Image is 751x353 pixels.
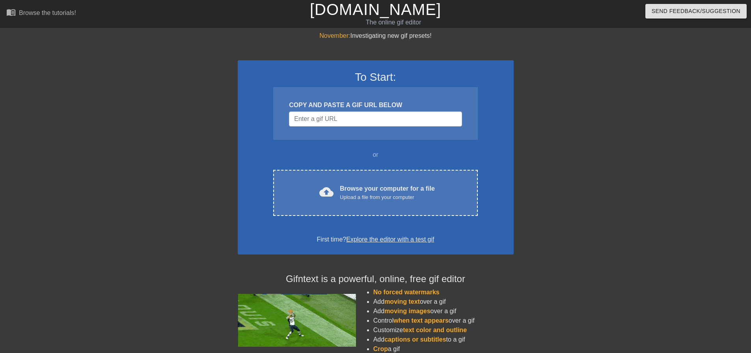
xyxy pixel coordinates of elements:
li: Add over a gif [373,307,514,316]
div: The online gif editor [254,18,533,27]
div: Browse your computer for a file [340,184,435,201]
li: Add over a gif [373,297,514,307]
div: Browse the tutorials! [19,9,76,16]
span: moving images [384,308,430,314]
span: Send Feedback/Suggestion [652,6,740,16]
h3: To Start: [248,71,503,84]
span: text color and outline [403,327,467,333]
div: Investigating new gif presets! [238,31,514,41]
img: football_small.gif [238,294,356,347]
a: Explore the editor with a test gif [346,236,434,243]
div: or [258,150,493,160]
h4: Gifntext is a powerful, online, free gif editor [238,273,514,285]
a: Browse the tutorials! [6,7,76,20]
div: Upload a file from your computer [340,193,435,201]
span: No forced watermarks [373,289,440,295]
span: captions or subtitles [384,336,446,343]
li: Add to a gif [373,335,514,344]
li: Control over a gif [373,316,514,325]
span: moving text [384,298,420,305]
span: cloud_upload [319,185,334,199]
span: when text appears [393,317,449,324]
span: November: [319,32,350,39]
span: menu_book [6,7,16,17]
a: [DOMAIN_NAME] [310,1,441,18]
div: First time? [248,235,503,244]
button: Send Feedback/Suggestion [645,4,747,19]
span: Crop [373,346,388,352]
input: Username [289,111,462,126]
li: Customize [373,325,514,335]
div: COPY AND PASTE A GIF URL BELOW [289,100,462,110]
